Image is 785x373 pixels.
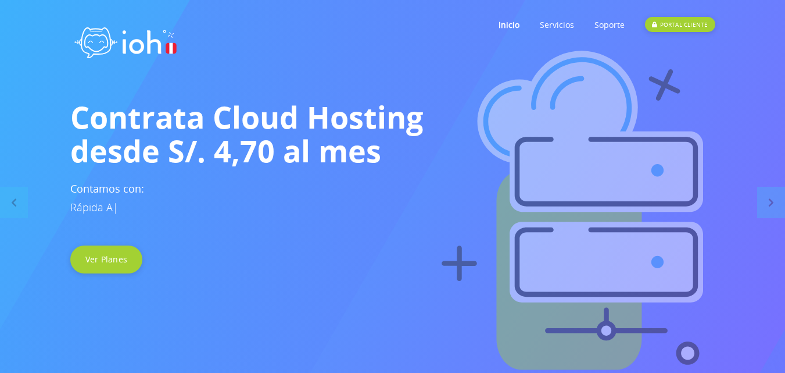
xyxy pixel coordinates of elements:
h1: Contrata Cloud Hosting desde S/. 4,70 al mes [70,100,715,168]
a: Ver Planes [70,246,143,273]
a: Servicios [540,2,574,48]
h3: Contamos con: [70,179,715,216]
div: PORTAL CLIENTE [645,17,715,32]
a: Inicio [499,2,519,48]
span: Rápida A [70,200,113,214]
a: Soporte [594,2,625,48]
img: logo ioh [70,15,181,66]
span: | [113,200,119,214]
a: PORTAL CLIENTE [645,2,715,48]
